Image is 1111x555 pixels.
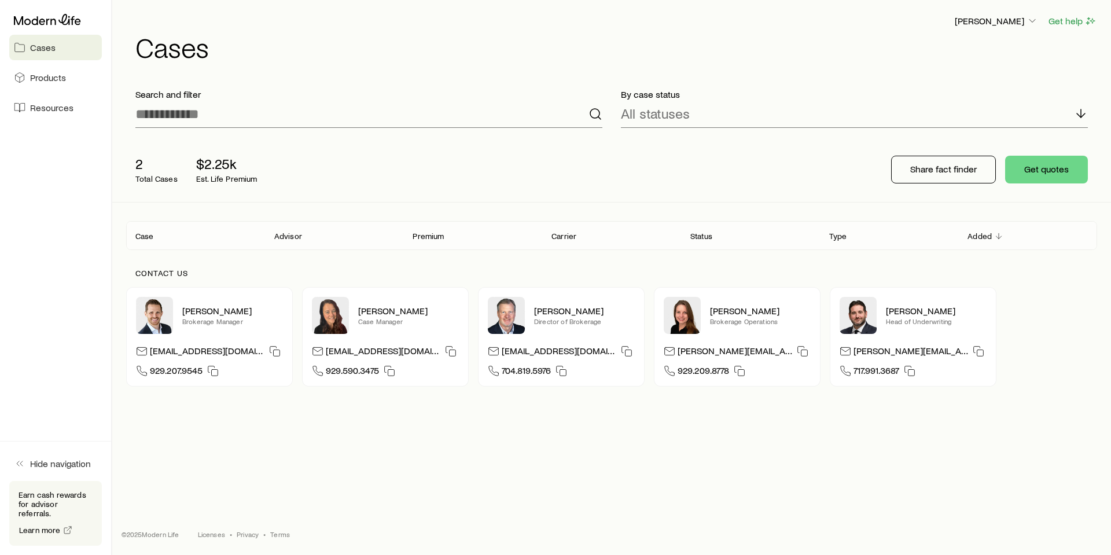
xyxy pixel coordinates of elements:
p: [PERSON_NAME] [534,305,635,317]
a: Resources [9,95,102,120]
p: Added [967,231,992,241]
p: Case [135,231,154,241]
img: Bryan Simmons [840,297,877,334]
p: [PERSON_NAME] [955,15,1038,27]
button: Hide navigation [9,451,102,476]
p: Advisor [274,231,302,241]
p: Brokerage Manager [182,317,283,326]
button: Get help [1048,14,1097,28]
p: Total Cases [135,174,178,183]
a: Cases [9,35,102,60]
button: Share fact finder [891,156,996,183]
div: Earn cash rewards for advisor referrals.Learn more [9,481,102,546]
p: All statuses [621,105,690,122]
img: Trey Wall [488,297,525,334]
p: Head of Underwriting [886,317,987,326]
p: Brokerage Operations [710,317,811,326]
span: • [263,530,266,539]
a: Terms [270,530,290,539]
p: [EMAIL_ADDRESS][DOMAIN_NAME] [150,345,264,361]
span: 929.590.3475 [326,365,379,380]
p: [PERSON_NAME][EMAIL_ADDRESS][DOMAIN_NAME] [678,345,792,361]
span: Learn more [19,526,61,534]
span: Products [30,72,66,83]
p: Earn cash rewards for advisor referrals. [19,490,93,518]
button: [PERSON_NAME] [954,14,1039,28]
p: Premium [413,231,444,241]
p: Est. Life Premium [196,174,257,183]
img: Abby McGuigan [312,297,349,334]
button: Get quotes [1005,156,1088,183]
p: Search and filter [135,89,602,100]
p: Status [690,231,712,241]
p: [EMAIL_ADDRESS][DOMAIN_NAME] [326,345,440,361]
p: Contact us [135,269,1088,278]
p: Case Manager [358,317,459,326]
p: Share fact finder [910,163,977,175]
a: Privacy [237,530,259,539]
p: 2 [135,156,178,172]
span: • [230,530,232,539]
p: [PERSON_NAME] [358,305,459,317]
a: Products [9,65,102,90]
span: 929.209.8778 [678,365,729,380]
a: Licenses [198,530,225,539]
p: [PERSON_NAME] [182,305,283,317]
img: Nick Weiler [136,297,173,334]
p: $2.25k [196,156,257,172]
p: [PERSON_NAME][EMAIL_ADDRESS][DOMAIN_NAME] [854,345,968,361]
p: By case status [621,89,1088,100]
p: Type [829,231,847,241]
span: Cases [30,42,56,53]
span: 704.819.5976 [502,365,551,380]
p: Carrier [551,231,576,241]
span: 717.991.3687 [854,365,899,380]
p: [EMAIL_ADDRESS][DOMAIN_NAME] [502,345,616,361]
p: © 2025 Modern Life [122,530,179,539]
img: Ellen Wall [664,297,701,334]
span: Hide navigation [30,458,91,469]
p: [PERSON_NAME] [886,305,987,317]
span: Resources [30,102,73,113]
span: 929.207.9545 [150,365,203,380]
div: Client cases [126,221,1097,250]
p: Director of Brokerage [534,317,635,326]
h1: Cases [135,33,1097,61]
p: [PERSON_NAME] [710,305,811,317]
